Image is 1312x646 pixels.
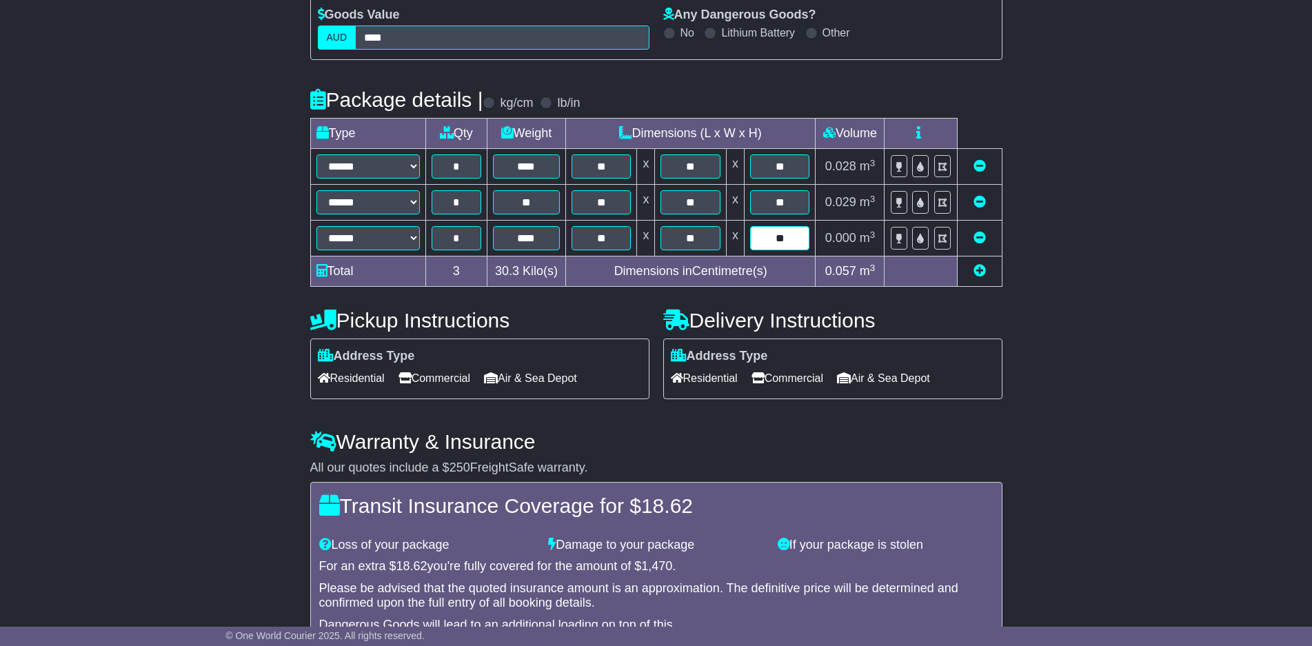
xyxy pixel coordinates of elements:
[822,26,850,39] label: Other
[637,185,655,221] td: x
[860,231,876,245] span: m
[825,264,856,278] span: 0.057
[870,230,876,240] sup: 3
[751,367,823,389] span: Commercial
[310,309,649,332] h4: Pickup Instructions
[973,159,986,173] a: Remove this item
[396,559,427,573] span: 18.62
[310,461,1002,476] div: All our quotes include a $ FreightSafe warranty.
[825,159,856,173] span: 0.028
[816,119,885,149] td: Volume
[487,119,565,149] td: Weight
[641,559,672,573] span: 1,470
[318,26,356,50] label: AUD
[671,367,738,389] span: Residential
[225,630,425,641] span: © One World Courier 2025. All rights reserved.
[726,185,744,221] td: x
[680,26,694,39] label: No
[726,149,744,185] td: x
[663,8,816,23] label: Any Dangerous Goods?
[450,461,470,474] span: 250
[500,96,533,111] label: kg/cm
[771,538,1000,553] div: If your package is stolen
[565,256,816,287] td: Dimensions in Centimetre(s)
[310,430,1002,453] h4: Warranty & Insurance
[671,349,768,364] label: Address Type
[319,618,993,633] div: Dangerous Goods will lead to an additional loading on top of this.
[825,195,856,209] span: 0.029
[312,538,542,553] div: Loss of your package
[860,159,876,173] span: m
[870,263,876,273] sup: 3
[487,256,565,287] td: Kilo(s)
[318,367,385,389] span: Residential
[860,264,876,278] span: m
[973,231,986,245] a: Remove this item
[425,256,487,287] td: 3
[425,119,487,149] td: Qty
[726,221,744,256] td: x
[310,88,483,111] h4: Package details |
[637,149,655,185] td: x
[637,221,655,256] td: x
[565,119,816,149] td: Dimensions (L x W x H)
[318,8,400,23] label: Goods Value
[870,158,876,168] sup: 3
[398,367,470,389] span: Commercial
[825,231,856,245] span: 0.000
[663,309,1002,332] h4: Delivery Instructions
[860,195,876,209] span: m
[319,559,993,574] div: For an extra $ you're fully covered for the amount of $ .
[837,367,930,389] span: Air & Sea Depot
[318,349,415,364] label: Address Type
[973,195,986,209] a: Remove this item
[495,264,519,278] span: 30.3
[319,581,993,611] div: Please be advised that the quoted insurance amount is an approximation. The definitive price will...
[973,264,986,278] a: Add new item
[641,494,693,517] span: 18.62
[721,26,795,39] label: Lithium Battery
[541,538,771,553] div: Damage to your package
[557,96,580,111] label: lb/in
[319,494,993,517] h4: Transit Insurance Coverage for $
[870,194,876,204] sup: 3
[484,367,577,389] span: Air & Sea Depot
[310,256,425,287] td: Total
[310,119,425,149] td: Type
